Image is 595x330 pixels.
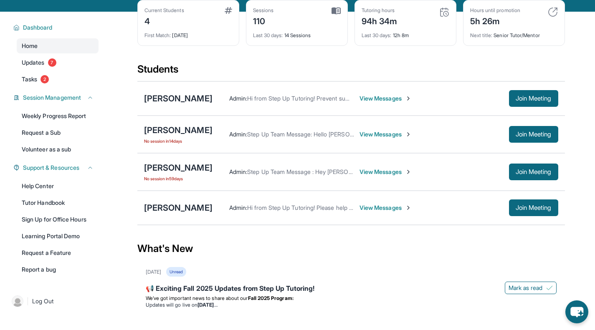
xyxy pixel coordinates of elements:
[144,14,184,27] div: 4
[17,229,99,244] a: Learning Portal Demo
[20,93,94,102] button: Session Management
[137,230,565,267] div: What's New
[17,262,99,277] a: Report a bug
[509,284,543,292] span: Mark as read
[470,14,520,27] div: 5h 26m
[17,212,99,227] a: Sign Up for Office Hours
[509,164,558,180] button: Join Meeting
[405,95,412,102] img: Chevron-Right
[253,7,274,14] div: Sessions
[144,175,213,182] span: No session in 59 days
[32,297,54,305] span: Log Out
[17,72,99,87] a: Tasks2
[17,179,99,194] a: Help Center
[17,125,99,140] a: Request a Sub
[225,7,232,14] img: card
[144,7,184,14] div: Current Students
[146,283,557,295] div: 📢 Exciting Fall 2025 Updates from Step Up Tutoring!
[12,295,23,307] img: user-img
[17,142,99,157] a: Volunteer as a sub
[22,58,45,67] span: Updates
[17,245,99,260] a: Request a Feature
[144,27,232,39] div: [DATE]
[509,199,558,216] button: Join Meeting
[439,7,449,17] img: card
[17,55,99,70] a: Updates7
[505,282,557,294] button: Mark as read
[516,96,552,101] span: Join Meeting
[146,302,557,308] li: Updates will go live on
[470,27,558,39] div: Senior Tutor/Mentor
[362,32,392,38] span: Last 30 days :
[405,204,412,211] img: Chevron-Right
[229,95,247,102] span: Admin :
[360,204,412,212] span: View Messages
[17,38,99,53] a: Home
[229,168,247,175] span: Admin :
[509,126,558,143] button: Join Meeting
[144,138,213,144] span: No session in 14 days
[23,164,79,172] span: Support & Resources
[516,132,552,137] span: Join Meeting
[516,169,552,174] span: Join Meeting
[197,302,217,308] strong: [DATE]
[23,23,53,32] span: Dashboard
[509,90,558,107] button: Join Meeting
[362,7,398,14] div: Tutoring hours
[362,14,398,27] div: 94h 34m
[360,130,412,139] span: View Messages
[41,75,49,83] span: 2
[546,285,553,291] img: Mark as read
[17,195,99,210] a: Tutor Handbook
[516,205,552,210] span: Join Meeting
[253,14,274,27] div: 110
[20,23,94,32] button: Dashboard
[48,58,56,67] span: 7
[8,292,99,310] a: |Log Out
[362,27,449,39] div: 12h 8m
[229,204,247,211] span: Admin :
[22,75,37,83] span: Tasks
[27,296,29,306] span: |
[470,7,520,14] div: Hours until promotion
[360,168,412,176] span: View Messages
[166,267,186,277] div: Unread
[146,269,161,275] div: [DATE]
[332,7,341,15] img: card
[20,164,94,172] button: Support & Resources
[248,295,294,301] strong: Fall 2025 Program:
[146,295,248,301] span: We’ve got important news to share about our
[144,202,213,214] div: [PERSON_NAME]
[144,32,171,38] span: First Match :
[405,169,412,175] img: Chevron-Right
[22,42,38,50] span: Home
[360,94,412,103] span: View Messages
[565,300,588,323] button: chat-button
[144,162,213,174] div: [PERSON_NAME]
[144,124,213,136] div: [PERSON_NAME]
[23,93,81,102] span: Session Management
[470,32,493,38] span: Next title :
[548,7,558,17] img: card
[144,93,213,104] div: [PERSON_NAME]
[137,63,565,81] div: Students
[405,131,412,138] img: Chevron-Right
[253,27,341,39] div: 14 Sessions
[17,108,99,123] a: Weekly Progress Report
[253,32,283,38] span: Last 30 days :
[229,131,247,138] span: Admin :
